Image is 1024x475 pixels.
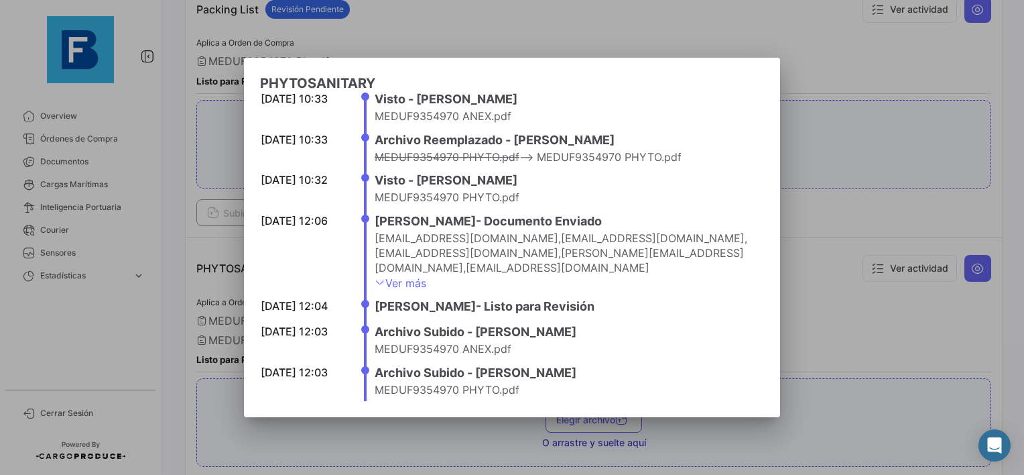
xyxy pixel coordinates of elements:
[466,261,649,274] span: [EMAIL_ADDRESS][DOMAIN_NAME]
[375,323,756,341] h4: Archivo Subido - [PERSON_NAME]
[561,231,745,245] span: [EMAIL_ADDRESS][DOMAIN_NAME]
[375,191,519,204] span: MEDUF9354970 PHYTO.pdf
[261,172,341,187] div: [DATE] 10:32
[375,109,511,123] span: MEDUF9354970 ANEX.pdf
[261,324,341,339] div: [DATE] 12:03
[260,74,764,93] h3: PHYTOSANITARY
[745,231,747,245] span: ,
[375,246,744,274] span: [PERSON_NAME][EMAIL_ADDRESS][DOMAIN_NAME]
[375,171,756,190] h4: Visto - [PERSON_NAME]
[375,150,682,164] span: --> MEDUF9354970 PHYTO.pdf
[375,297,756,316] h4: [PERSON_NAME] - Listo para Revisión
[463,261,466,274] span: ,
[375,276,426,290] a: Ver más
[375,90,756,109] h4: Visto - [PERSON_NAME]
[375,231,558,245] span: [EMAIL_ADDRESS][DOMAIN_NAME]
[261,132,341,147] div: [DATE] 10:33
[558,231,561,245] span: ,
[375,342,511,356] span: MEDUF9354970 ANEX.pdf
[261,365,341,380] div: [DATE] 12:03
[375,383,519,397] span: MEDUF9354970 PHYTO.pdf
[375,246,558,260] span: [EMAIL_ADDRESS][DOMAIN_NAME]
[261,213,341,228] div: [DATE] 12:06
[558,246,561,260] span: ,
[978,429,1011,462] div: Abrir Intercom Messenger
[375,364,756,382] h4: Archivo Subido - [PERSON_NAME]
[261,299,341,313] div: [DATE] 12:04
[375,131,756,150] h4: Archivo Reemplazado - [PERSON_NAME]
[261,91,341,106] div: [DATE] 10:33
[375,150,519,164] s: MEDUF9354970 PHYTO.pdf
[375,212,756,231] h4: [PERSON_NAME] - Documento Enviado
